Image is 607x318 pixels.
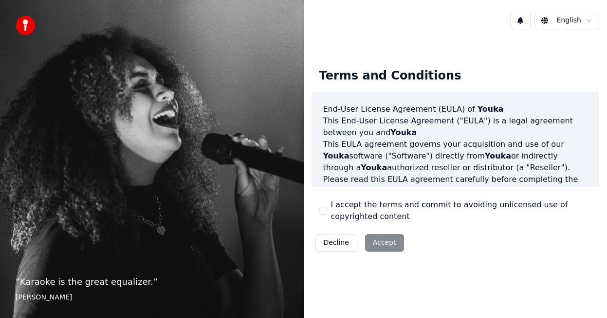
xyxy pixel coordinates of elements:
span: Youka [485,151,511,160]
p: This EULA agreement governs your acquisition and use of our software ("Software") directly from o... [323,139,588,174]
label: I accept the terms and commit to avoiding unlicensed use of copyrighted content [331,199,592,222]
span: Youka [457,186,483,196]
span: Youka [390,128,417,137]
footer: [PERSON_NAME] [16,293,288,302]
button: Decline [315,234,357,252]
img: youka [16,16,35,35]
p: Please read this EULA agreement carefully before completing the installation process and using th... [323,174,588,220]
span: Youka [478,104,504,114]
span: Youka [361,163,387,172]
span: Youka [323,151,349,160]
div: Terms and Conditions [312,60,469,92]
p: This End-User License Agreement ("EULA") is a legal agreement between you and [323,115,588,139]
p: “ Karaoke is the great equalizer. ” [16,275,288,289]
h3: End-User License Agreement (EULA) of [323,103,588,115]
